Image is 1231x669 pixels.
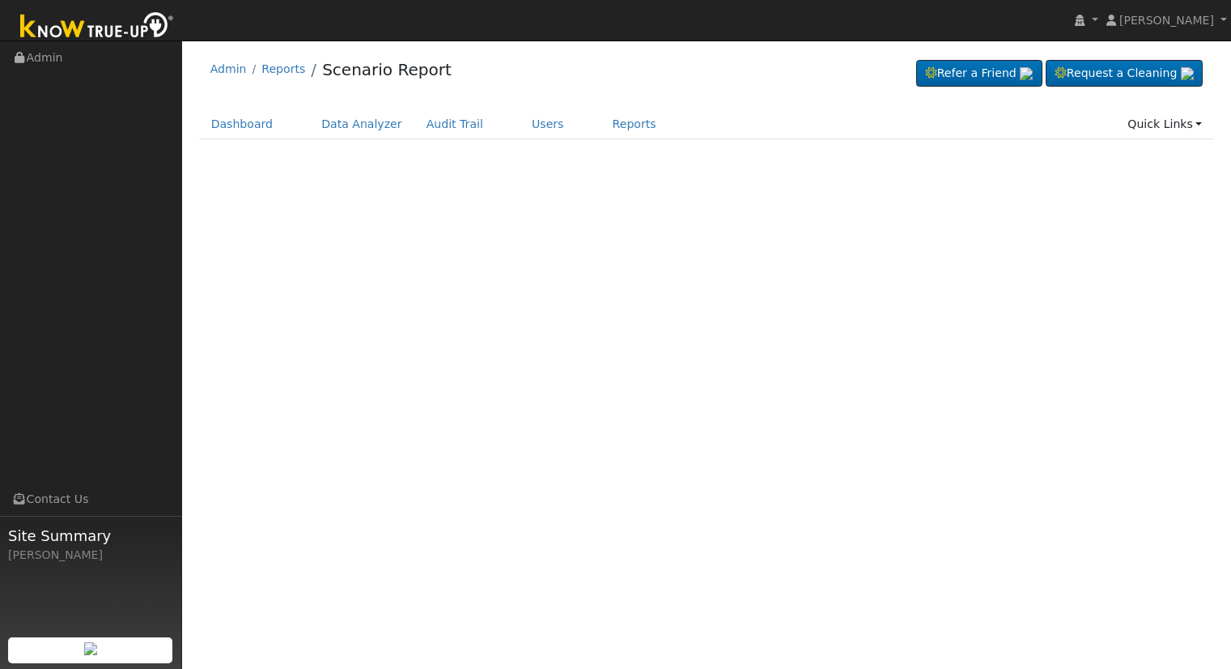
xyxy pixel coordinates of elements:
[8,547,173,564] div: [PERSON_NAME]
[309,109,414,139] a: Data Analyzer
[322,60,452,79] a: Scenario Report
[916,60,1042,87] a: Refer a Friend
[199,109,286,139] a: Dashboard
[261,62,305,75] a: Reports
[520,109,576,139] a: Users
[601,109,669,139] a: Reports
[1115,109,1214,139] a: Quick Links
[210,62,247,75] a: Admin
[414,109,495,139] a: Audit Trail
[84,642,97,655] img: retrieve
[1046,60,1203,87] a: Request a Cleaning
[1119,14,1214,27] span: [PERSON_NAME]
[1181,67,1194,80] img: retrieve
[12,9,182,45] img: Know True-Up
[8,525,173,547] span: Site Summary
[1020,67,1033,80] img: retrieve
